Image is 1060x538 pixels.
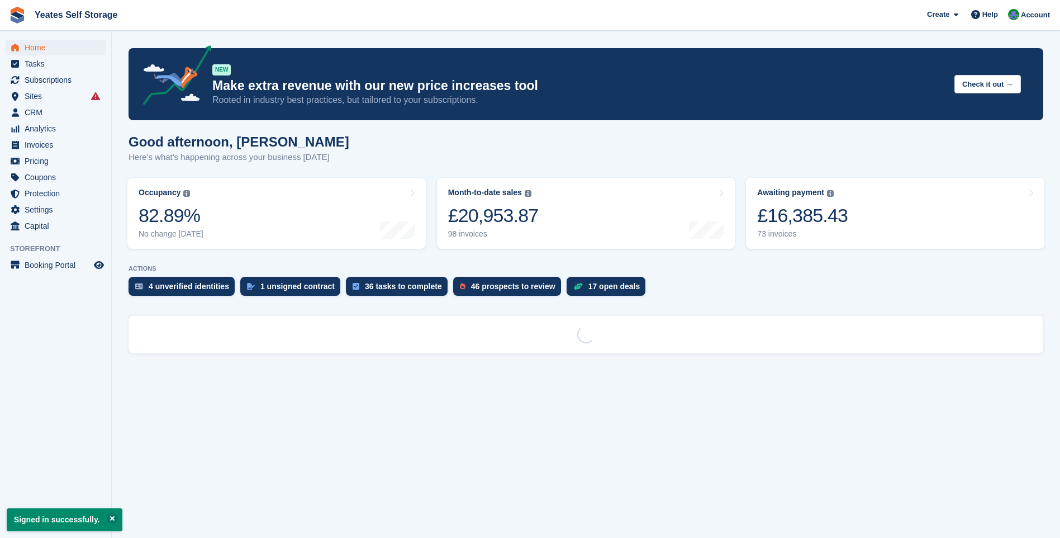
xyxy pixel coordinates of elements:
[6,56,106,72] a: menu
[212,94,945,106] p: Rooted in industry best practices, but tailored to your subscriptions.
[25,72,92,88] span: Subscriptions
[1008,9,1019,20] img: Joe
[448,188,522,197] div: Month-to-date sales
[954,75,1021,93] button: Check it out →
[129,277,240,301] a: 4 unverified identities
[453,277,567,301] a: 46 prospects to review
[437,178,735,249] a: Month-to-date sales £20,953.87 98 invoices
[460,283,465,290] img: prospect-51fa495bee0391a8d652442698ab0144808aea92771e9ea1ae160a38d050c398.svg
[9,7,26,23] img: stora-icon-8386f47178a22dfd0bd8f6a31ec36ba5ce8667c1dd55bd0f319d3a0aa187defe.svg
[6,88,106,104] a: menu
[129,265,1043,272] p: ACTIONS
[25,40,92,55] span: Home
[25,202,92,218] span: Settings
[25,169,92,185] span: Coupons
[212,64,231,75] div: NEW
[6,186,106,201] a: menu
[247,283,255,290] img: contract_signature_icon-13c848040528278c33f63329250d36e43548de30e8caae1d1a13099fd9432cc5.svg
[365,282,442,291] div: 36 tasks to complete
[129,134,349,149] h1: Good afternoon, [PERSON_NAME]
[240,277,346,301] a: 1 unsigned contract
[25,153,92,169] span: Pricing
[448,229,539,239] div: 98 invoices
[135,283,143,290] img: verify_identity-adf6edd0f0f0b5bbfe63781bf79b02c33cf7c696d77639b501bdc392416b5a36.svg
[982,9,998,20] span: Help
[92,258,106,272] a: Preview store
[6,121,106,136] a: menu
[25,137,92,153] span: Invoices
[25,121,92,136] span: Analytics
[471,282,555,291] div: 46 prospects to review
[757,204,848,227] div: £16,385.43
[25,105,92,120] span: CRM
[139,188,180,197] div: Occupancy
[134,45,212,109] img: price-adjustments-announcement-icon-8257ccfd72463d97f412b2fc003d46551f7dbcb40ab6d574587a9cd5c0d94...
[91,92,100,101] i: Smart entry sync failures have occurred
[129,151,349,164] p: Here's what's happening across your business [DATE]
[6,40,106,55] a: menu
[139,229,203,239] div: No change [DATE]
[6,257,106,273] a: menu
[6,218,106,234] a: menu
[149,282,229,291] div: 4 unverified identities
[25,56,92,72] span: Tasks
[7,508,122,531] p: Signed in successfully.
[6,137,106,153] a: menu
[30,6,122,24] a: Yeates Self Storage
[260,282,335,291] div: 1 unsigned contract
[757,229,848,239] div: 73 invoices
[6,202,106,218] a: menu
[25,88,92,104] span: Sites
[448,204,539,227] div: £20,953.87
[346,277,453,301] a: 36 tasks to complete
[6,169,106,185] a: menu
[127,178,426,249] a: Occupancy 82.89% No change [DATE]
[183,190,190,197] img: icon-info-grey-7440780725fd019a000dd9b08b2336e03edf1995a4989e88bcd33f0948082b44.svg
[927,9,949,20] span: Create
[6,72,106,88] a: menu
[25,186,92,201] span: Protection
[1021,10,1050,21] span: Account
[353,283,359,290] img: task-75834270c22a3079a89374b754ae025e5fb1db73e45f91037f5363f120a921f8.svg
[525,190,531,197] img: icon-info-grey-7440780725fd019a000dd9b08b2336e03edf1995a4989e88bcd33f0948082b44.svg
[212,78,945,94] p: Make extra revenue with our new price increases tool
[573,282,583,290] img: deal-1b604bf984904fb50ccaf53a9ad4b4a5d6e5aea283cecdc64d6e3604feb123c2.svg
[25,218,92,234] span: Capital
[6,105,106,120] a: menu
[25,257,92,273] span: Booking Portal
[6,153,106,169] a: menu
[10,243,111,254] span: Storefront
[757,188,824,197] div: Awaiting payment
[567,277,652,301] a: 17 open deals
[588,282,640,291] div: 17 open deals
[746,178,1044,249] a: Awaiting payment £16,385.43 73 invoices
[139,204,203,227] div: 82.89%
[827,190,834,197] img: icon-info-grey-7440780725fd019a000dd9b08b2336e03edf1995a4989e88bcd33f0948082b44.svg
